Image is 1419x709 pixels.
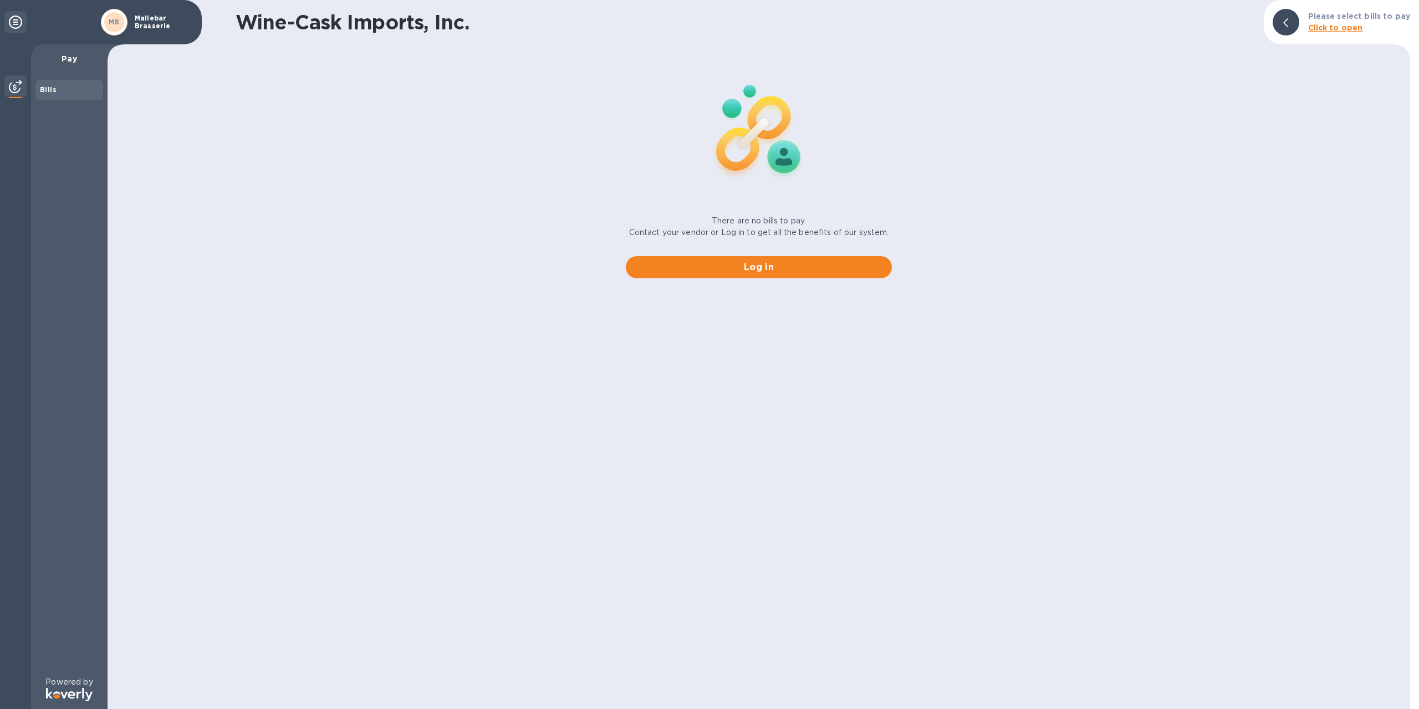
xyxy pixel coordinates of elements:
button: Log in [626,256,892,278]
b: MB [109,18,120,26]
b: Click to open [1308,23,1363,32]
span: Log in [635,261,883,274]
b: Bills [40,85,57,94]
p: Mallebar Brasserie [135,14,190,30]
p: There are no bills to pay. Contact your vendor or Log in to get all the benefits of our system. [629,215,889,238]
h1: Wine-Cask Imports, Inc. [236,11,1255,34]
p: Pay [40,53,99,64]
img: Logo [46,688,93,701]
p: Powered by [45,676,93,688]
b: Please select bills to pay [1308,12,1410,21]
